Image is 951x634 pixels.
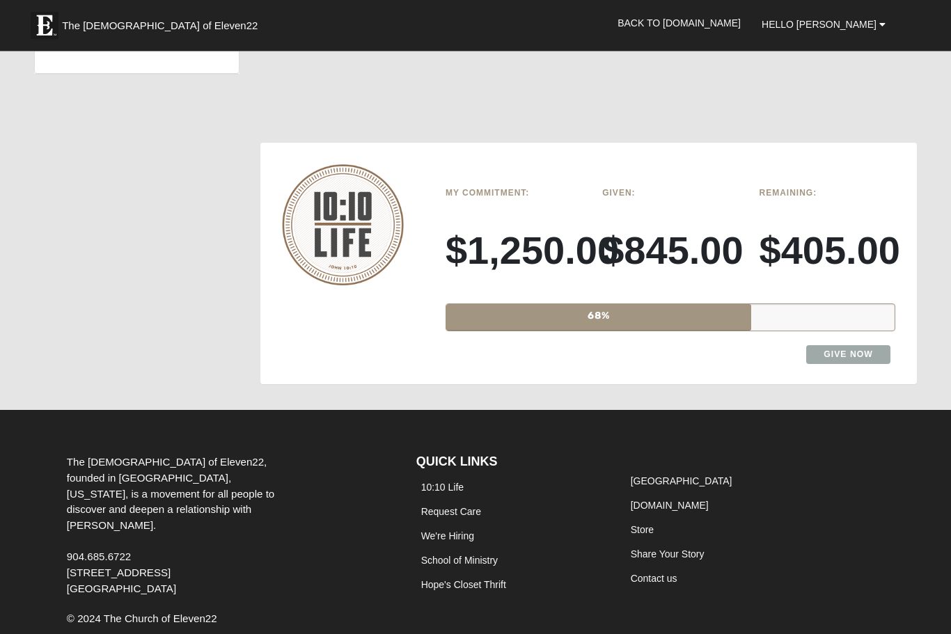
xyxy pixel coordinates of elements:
[760,228,895,274] h3: $405.00
[421,482,464,493] a: 10:10 Life
[631,500,709,512] a: [DOMAIN_NAME]
[31,12,58,40] img: Eleven22 logo
[282,165,404,287] img: 10-10-Life-logo-round-no-scripture.png
[760,189,895,198] h6: Remaining:
[67,613,217,625] span: © 2024 The Church of Eleven22
[67,583,176,595] span: [GEOGRAPHIC_DATA]
[62,19,258,33] span: The [DEMOGRAPHIC_DATA] of Eleven22
[631,549,705,560] a: Share Your Story
[421,580,506,591] a: Hope's Closet Thrift
[602,228,738,274] h3: $845.00
[67,551,131,563] a: 904.685.6722
[446,228,581,274] h3: $1,250.00
[602,189,738,198] h6: Given:
[446,305,751,331] div: 68%
[416,455,605,470] h4: QUICK LINKS
[421,507,481,518] a: Request Care
[607,6,751,40] a: Back to [DOMAIN_NAME]
[751,7,896,42] a: Hello [PERSON_NAME]
[421,531,474,542] a: We're Hiring
[631,476,732,487] a: [GEOGRAPHIC_DATA]
[446,189,581,198] h6: My Commitment:
[56,455,290,597] div: The [DEMOGRAPHIC_DATA] of Eleven22, founded in [GEOGRAPHIC_DATA], [US_STATE], is a movement for a...
[631,573,677,585] a: Contact us
[762,19,877,30] span: Hello [PERSON_NAME]
[24,5,302,40] a: The [DEMOGRAPHIC_DATA] of Eleven22
[421,555,498,566] a: School of Ministry
[806,346,890,365] a: Give Now
[631,525,654,536] a: Store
